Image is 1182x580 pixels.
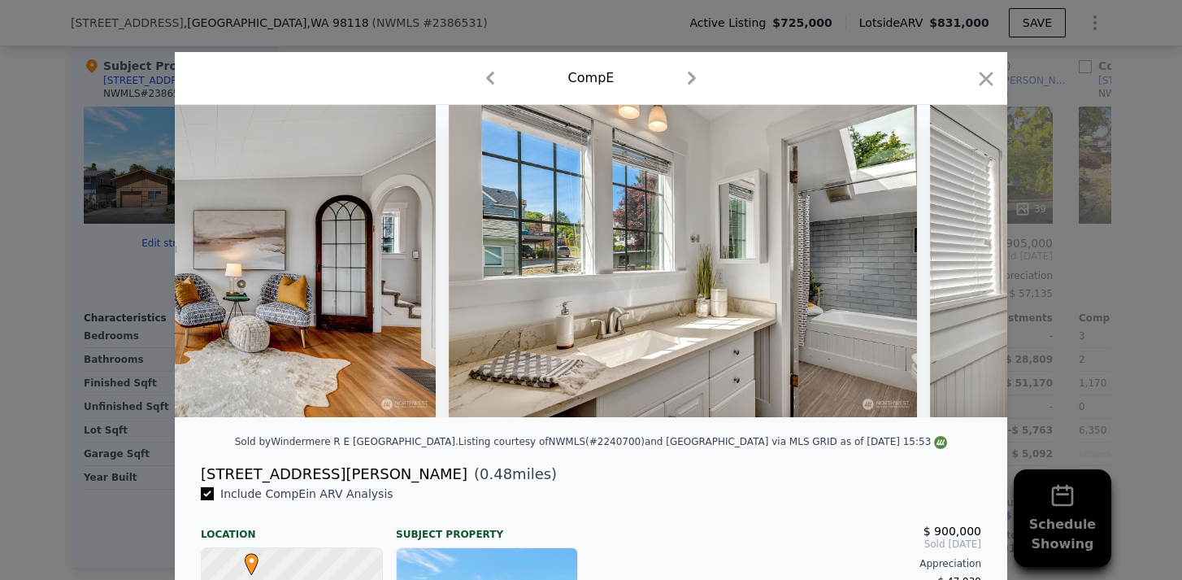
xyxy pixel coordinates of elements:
span: • [241,548,263,573]
img: Property Img [449,105,917,417]
div: [STREET_ADDRESS][PERSON_NAME] [201,463,467,486]
div: Sold by Windermere R E [GEOGRAPHIC_DATA] . [235,436,458,447]
div: • [241,553,250,563]
div: Subject Property [396,515,578,541]
div: Comp E [568,68,615,88]
div: Location [201,515,383,541]
span: Sold [DATE] [604,538,981,551]
span: $ 900,000 [923,525,981,538]
span: ( miles) [467,463,557,486]
div: Listing courtesy of NWMLS (#2240700) and [GEOGRAPHIC_DATA] via MLS GRID as of [DATE] 15:53 [458,436,947,447]
img: NWMLS Logo [934,436,947,449]
div: Appreciation [604,557,981,570]
span: 0.48 [480,465,512,482]
span: Include Comp E in ARV Analysis [214,487,400,500]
